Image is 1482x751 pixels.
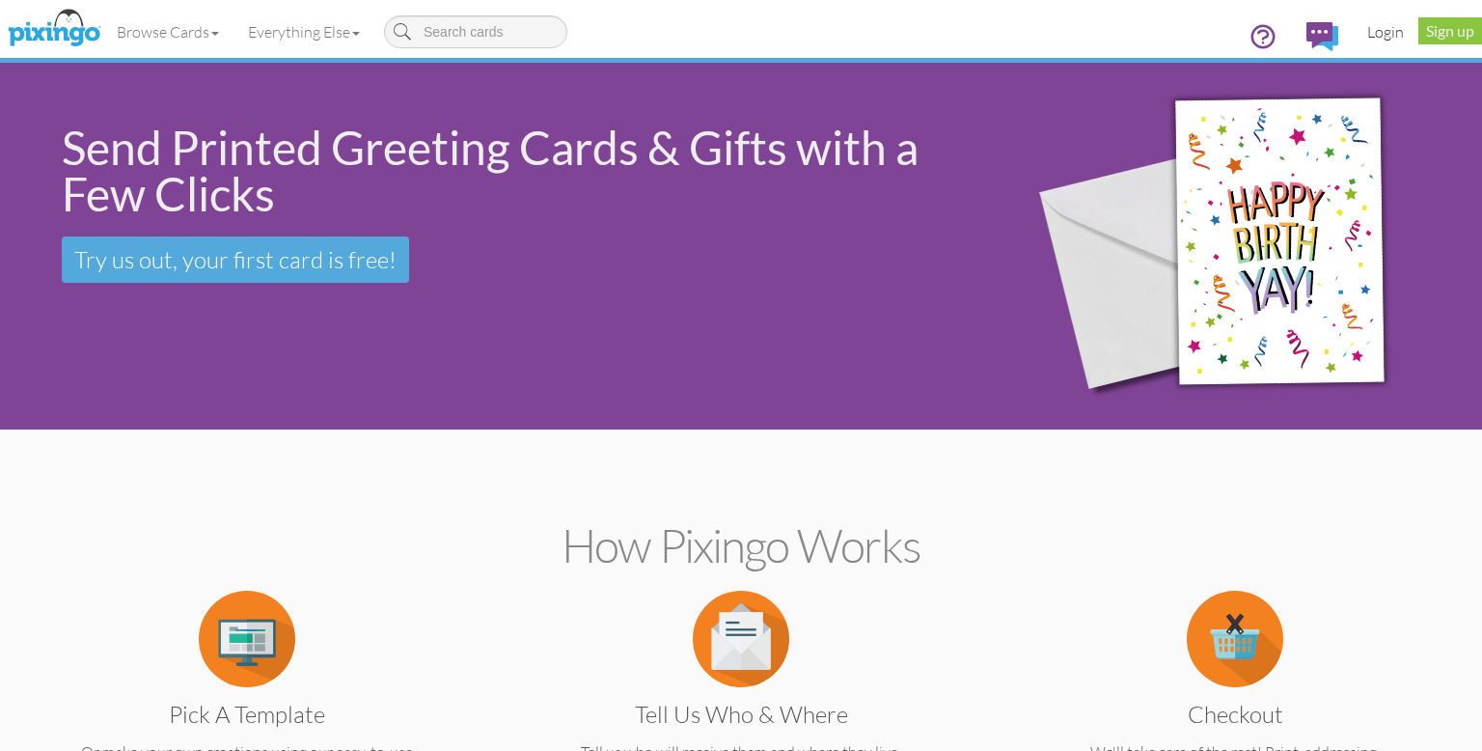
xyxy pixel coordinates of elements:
h3: Checkout [1040,702,1430,727]
img: comments.svg [1306,22,1338,51]
a: Sign up [1418,17,1482,44]
a: Try us out, your first card is free! [62,236,409,283]
img: pixingo logo [3,5,105,53]
img: item.alt [1187,591,1283,687]
img: item.alt [693,591,789,687]
h2: How Pixingo works [34,520,1448,571]
a: Everything Else [233,8,374,56]
div: Send Printed Greeting Cards & Gifts with a Few Clicks [62,125,973,217]
input: Search cards [384,15,567,48]
h3: Tell us Who & Where [546,702,936,727]
h3: Pick a Template [52,702,442,727]
span: Try us out, your first card is free! [74,245,397,274]
iframe: Chat [1481,750,1482,751]
img: item.alt [199,591,295,687]
img: 942c5090-71ba-4bfc-9a92-ca782dcda692.png [1003,36,1469,458]
a: Login [1353,8,1418,56]
a: Browse Cards [102,8,233,56]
